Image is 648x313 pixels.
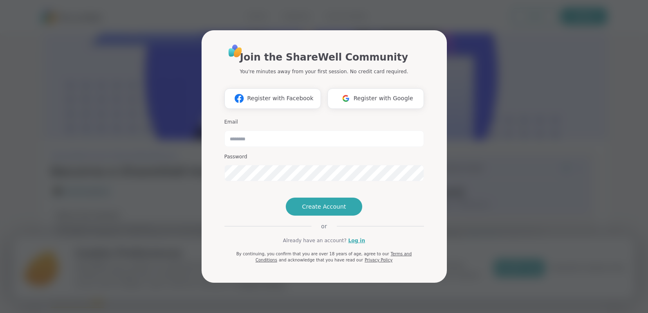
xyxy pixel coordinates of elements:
[240,50,408,65] h1: Join the ShareWell Community
[354,94,413,103] span: Register with Google
[327,88,424,109] button: Register with Google
[247,94,313,103] span: Register with Facebook
[286,198,363,216] button: Create Account
[279,258,363,262] span: and acknowledge that you have read our
[236,252,389,256] span: By continuing, you confirm that you are over 18 years of age, agree to our
[348,237,365,244] a: Log in
[231,91,247,106] img: ShareWell Logomark
[224,88,321,109] button: Register with Facebook
[224,153,424,160] h3: Password
[338,91,354,106] img: ShareWell Logomark
[240,68,408,75] p: You're minutes away from your first session. No credit card required.
[283,237,347,244] span: Already have an account?
[365,258,392,262] a: Privacy Policy
[226,42,244,60] img: ShareWell Logo
[311,222,336,230] span: or
[224,119,424,126] h3: Email
[302,203,346,211] span: Create Account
